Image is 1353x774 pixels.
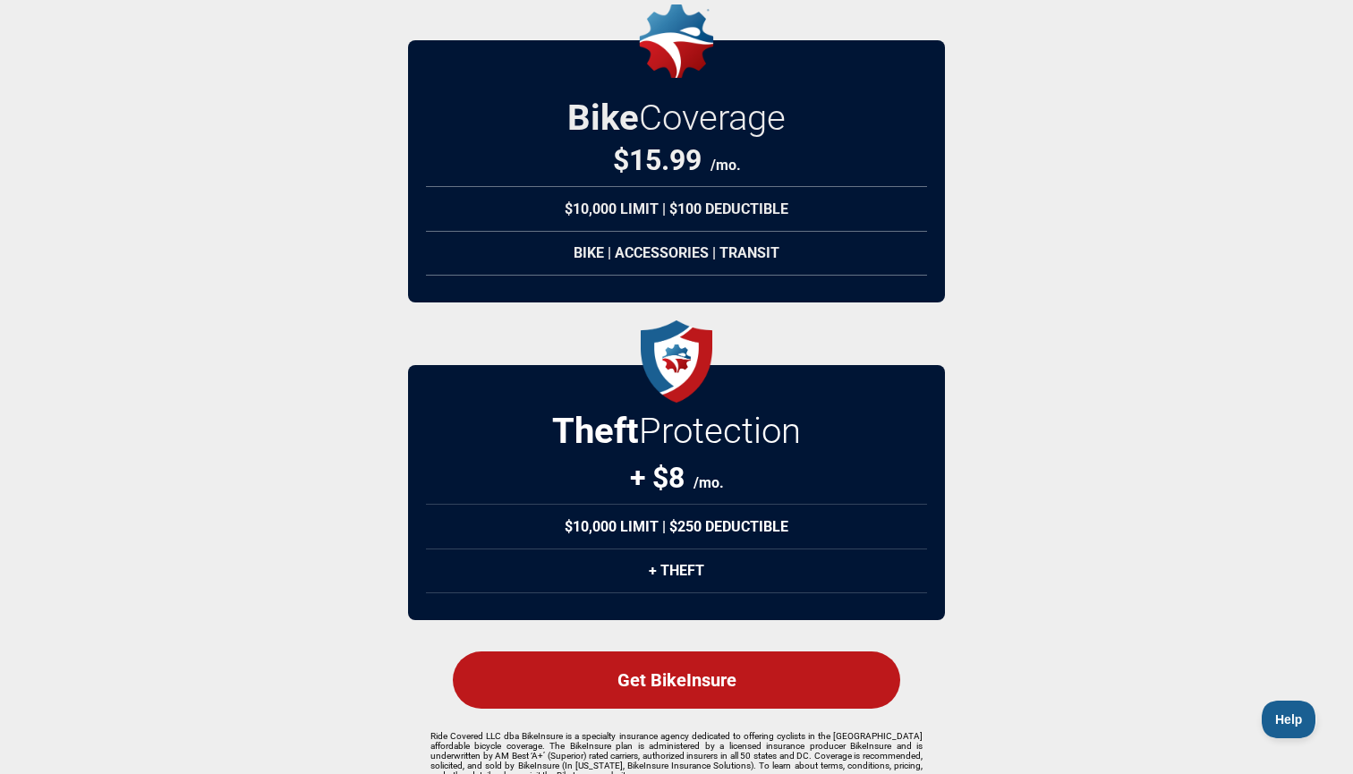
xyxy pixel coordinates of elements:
div: + Theft [426,549,927,593]
div: Bike | Accessories | Transit [426,231,927,276]
h2: Protection [552,410,801,452]
div: $10,000 Limit | $100 Deductible [426,186,927,232]
span: /mo. [711,157,741,174]
div: + $8 [630,461,724,495]
div: Get BikeInsure [453,651,900,709]
div: $10,000 Limit | $250 Deductible [426,504,927,549]
span: /mo. [694,474,724,491]
div: $ 15.99 [613,143,741,177]
iframe: Toggle Customer Support [1262,701,1317,738]
span: Coverage [639,97,786,139]
strong: Theft [552,410,639,452]
h2: Bike [567,97,786,139]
